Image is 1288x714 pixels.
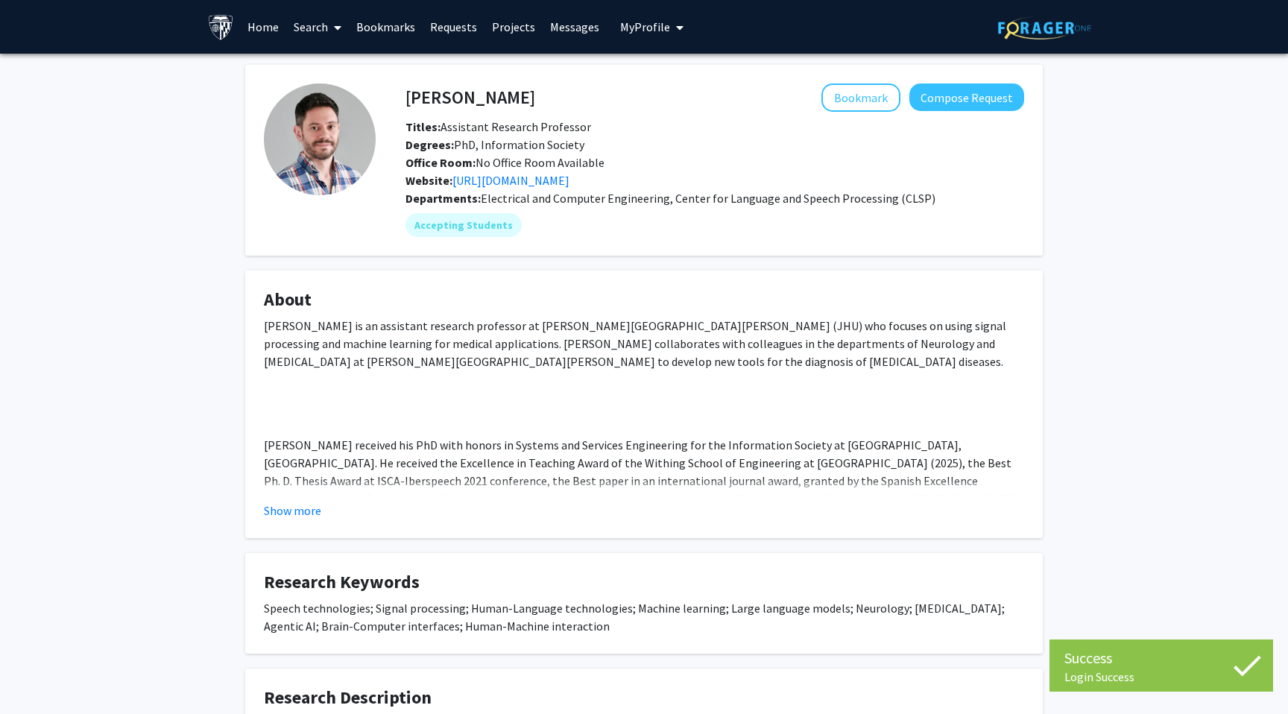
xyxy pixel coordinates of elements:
b: Departments: [405,191,481,206]
img: Johns Hopkins University Logo [208,14,234,40]
button: Show more [264,502,321,519]
span: No Office Room Available [405,155,604,170]
button: Compose Request to Laureano Moro-Velazquez [909,83,1024,111]
img: Profile Picture [264,83,376,195]
span: Assistant Research Professor [405,119,591,134]
a: Bookmarks [349,1,423,53]
h4: About [264,289,1024,311]
a: Messages [543,1,607,53]
span: Electrical and Computer Engineering, Center for Language and Speech Processing (CLSP) [481,191,935,206]
button: Add Laureano Moro-Velazquez to Bookmarks [821,83,900,112]
img: ForagerOne Logo [998,16,1091,40]
div: Login Success [1064,669,1258,684]
a: Requests [423,1,484,53]
a: Home [240,1,286,53]
h4: Research Keywords [264,572,1024,593]
b: Office Room: [405,155,476,170]
p: [PERSON_NAME] is an assistant research professor at [PERSON_NAME][GEOGRAPHIC_DATA][PERSON_NAME] (... [264,317,1024,370]
h4: [PERSON_NAME] [405,83,535,111]
a: Opens in a new tab [452,173,569,188]
div: Success [1064,647,1258,669]
span: PhD, Information Society [405,137,584,152]
b: Titles: [405,119,441,134]
span: My Profile [620,19,670,34]
mat-chip: Accepting Students [405,213,522,237]
b: Degrees: [405,137,454,152]
h4: Research Description [264,687,1024,709]
a: Projects [484,1,543,53]
p: [PERSON_NAME] received his PhD with honors in Systems and Services Engineering for the Informatio... [264,436,1024,543]
div: Speech technologies; Signal processing; Human-Language technologies; Machine learning; Large lang... [264,599,1024,635]
a: Search [286,1,349,53]
b: Website: [405,173,452,188]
